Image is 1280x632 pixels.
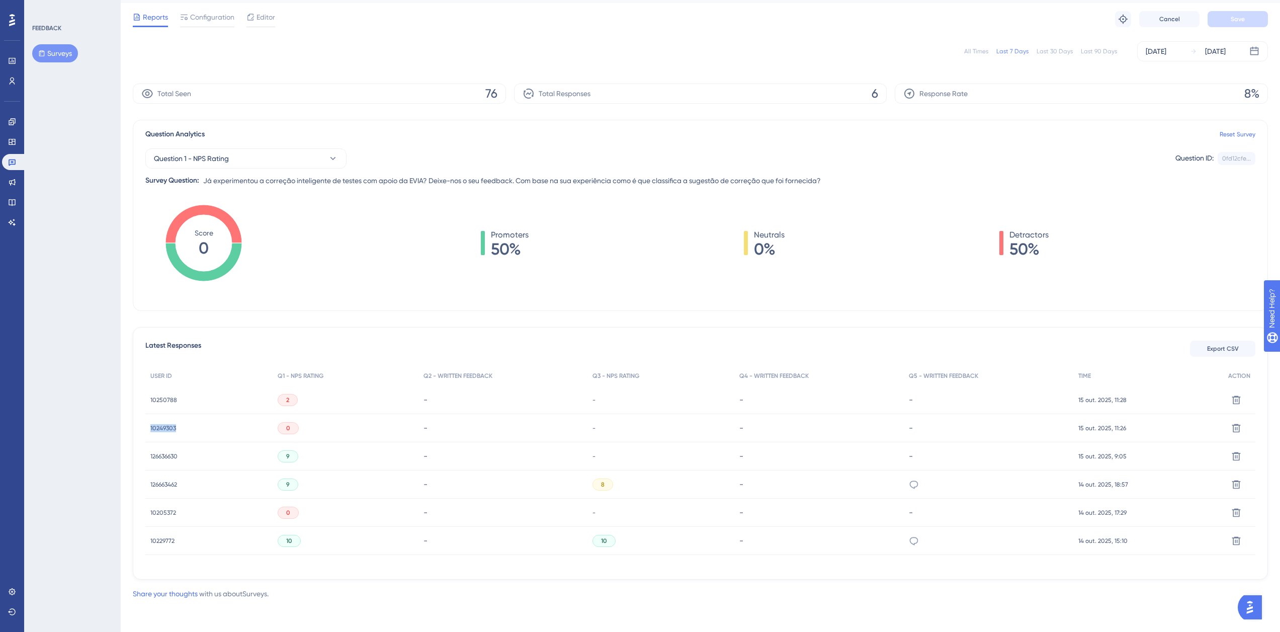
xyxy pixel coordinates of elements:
div: - [739,423,899,433]
button: Question 1 - NPS Rating [145,148,347,169]
span: Detractors [1009,229,1049,241]
span: 9 [286,481,290,489]
span: 10 [601,537,607,545]
div: - [739,395,899,405]
div: [DATE] [1205,45,1226,57]
span: Q3 - NPS RATING [592,372,639,380]
span: 10249303 [150,424,176,432]
span: 14 out. 2025, 18:57 [1078,481,1128,489]
span: 15 out. 2025, 11:26 [1078,424,1126,432]
span: 14 out. 2025, 17:29 [1078,509,1127,517]
span: Question Analytics [145,128,205,140]
tspan: Score [195,229,213,237]
span: 15 out. 2025, 9:05 [1078,452,1127,460]
span: - [592,424,595,432]
button: Save [1208,11,1268,27]
div: 0fd12cfe... [1222,154,1251,163]
span: 50% [1009,241,1049,257]
span: Q1 - NPS RATING [278,372,323,380]
span: 14 out. 2025, 15:10 [1078,537,1128,545]
span: Cancel [1159,15,1180,23]
span: 76 [485,86,497,102]
span: Já experimentou a correção inteligente de testes com apoio da EVIA? Deixe-nos o seu feedback. Com... [203,175,821,187]
div: with us about Surveys . [133,588,269,600]
span: Configuration [190,11,234,23]
span: Q2 - WRITTEN FEEDBACK [423,372,492,380]
div: - [423,508,582,517]
a: Reset Survey [1220,130,1255,138]
div: [DATE] [1146,45,1166,57]
span: Neutrals [754,229,785,241]
span: 50% [491,241,529,257]
span: Save [1231,15,1245,23]
div: - [739,480,899,489]
div: Last 7 Days [996,47,1029,55]
div: - [739,536,899,545]
button: Cancel [1139,11,1200,27]
button: Surveys [32,44,78,62]
span: - [592,509,595,517]
span: Export CSV [1207,345,1239,353]
div: - [423,536,582,545]
div: Last 90 Days [1081,47,1117,55]
div: - [423,480,582,489]
div: Question ID: [1175,152,1214,165]
a: Share your thoughts [133,590,198,598]
iframe: UserGuiding AI Assistant Launcher [1238,592,1268,622]
span: Editor [257,11,275,23]
div: - [739,508,899,517]
span: 2 [286,396,289,404]
span: Reports [143,11,168,23]
span: 0% [754,241,785,257]
span: 6 [872,86,878,102]
span: ACTION [1228,372,1250,380]
span: 15 out. 2025, 11:28 [1078,396,1127,404]
span: Need Help? [24,3,63,15]
div: - [423,423,582,433]
div: - [909,395,1068,405]
button: Export CSV [1190,341,1255,357]
span: TIME [1078,372,1091,380]
span: 10 [286,537,292,545]
span: 8 [601,481,605,489]
span: USER ID [150,372,172,380]
div: - [909,423,1068,433]
span: Q5 - WRITTEN FEEDBACK [909,372,978,380]
span: 126636630 [150,452,178,460]
div: Survey Question: [145,175,199,187]
div: Last 30 Days [1037,47,1073,55]
span: Q4 - WRITTEN FEEDBACK [739,372,809,380]
div: FEEDBACK [32,24,61,32]
span: 0 [286,509,290,517]
span: Latest Responses [145,340,201,358]
span: - [592,396,595,404]
span: 8% [1244,86,1259,102]
span: 9 [286,452,290,460]
span: Promoters [491,229,529,241]
tspan: 0 [199,239,209,258]
div: - [909,451,1068,461]
div: - [739,451,899,461]
div: - [909,508,1068,517]
div: - [423,451,582,461]
span: 10205372 [150,509,176,517]
span: Total Seen [157,88,191,100]
span: 10250788 [150,396,177,404]
span: Response Rate [919,88,968,100]
span: Question 1 - NPS Rating [154,152,229,165]
span: 126663462 [150,481,177,489]
span: Total Responses [539,88,590,100]
div: - [423,395,582,405]
span: 0 [286,424,290,432]
div: All Times [964,47,988,55]
span: - [592,452,595,460]
span: 10229772 [150,537,175,545]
